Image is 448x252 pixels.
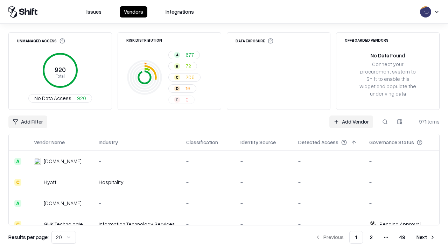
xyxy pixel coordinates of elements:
[44,220,87,228] div: GHK Technologies Inc.
[34,221,41,228] img: GHK Technologies Inc.
[77,94,86,102] span: 920
[8,233,49,241] p: Results per page:
[99,178,175,186] div: Hospitality
[369,139,414,146] div: Governance Status
[99,139,118,146] div: Industry
[186,199,229,207] div: -
[359,61,417,98] div: Connect your procurement system to Shift to enable this widget and populate the underlying data
[34,158,41,165] img: intrado.com
[240,139,276,146] div: Identity Source
[17,38,65,44] div: Unmanaged Access
[99,157,175,165] div: -
[240,157,287,165] div: -
[126,38,162,42] div: Risk Distribution
[185,85,190,92] span: 16
[186,220,229,228] div: -
[364,231,378,244] button: 2
[329,115,373,128] a: Add Vendor
[298,199,358,207] div: -
[379,220,421,228] div: Pending Approval
[298,157,358,165] div: -
[412,231,440,244] button: Next
[168,62,197,70] button: B72
[34,139,65,146] div: Vendor Name
[82,6,106,17] button: Issues
[168,51,200,59] button: A677
[185,51,194,58] span: 677
[99,220,175,228] div: Information Technology Services
[8,115,47,128] button: Add Filter
[236,38,273,44] div: Data Exposure
[56,73,65,79] tspan: Total
[345,38,388,42] div: Offboarded Vendors
[14,221,21,228] div: C
[168,84,196,93] button: D16
[186,157,229,165] div: -
[99,199,175,207] div: -
[349,231,363,244] button: 1
[369,199,434,207] div: -
[168,73,201,82] button: C206
[14,200,21,207] div: A
[174,86,180,91] div: D
[34,179,41,186] img: Hyatt
[14,179,21,186] div: C
[185,73,195,81] span: 206
[14,158,21,165] div: A
[44,157,82,165] div: [DOMAIN_NAME]
[369,178,434,186] div: -
[55,66,66,73] tspan: 920
[174,52,180,58] div: A
[412,118,440,125] div: 971 items
[44,178,56,186] div: Hyatt
[240,178,287,186] div: -
[186,139,218,146] div: Classification
[311,231,440,244] nav: pagination
[44,199,82,207] div: [DOMAIN_NAME]
[369,157,434,165] div: -
[394,231,411,244] button: 49
[120,6,147,17] button: Vendors
[298,139,338,146] div: Detected Access
[34,94,71,102] span: No Data Access
[28,94,92,103] button: No Data Access920
[174,75,180,80] div: C
[240,199,287,207] div: -
[371,52,405,59] div: No Data Found
[185,62,191,70] span: 72
[161,6,198,17] button: Integrations
[298,220,358,228] div: -
[34,200,41,207] img: primesec.co.il
[174,63,180,69] div: B
[186,178,229,186] div: -
[298,178,358,186] div: -
[240,220,287,228] div: -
